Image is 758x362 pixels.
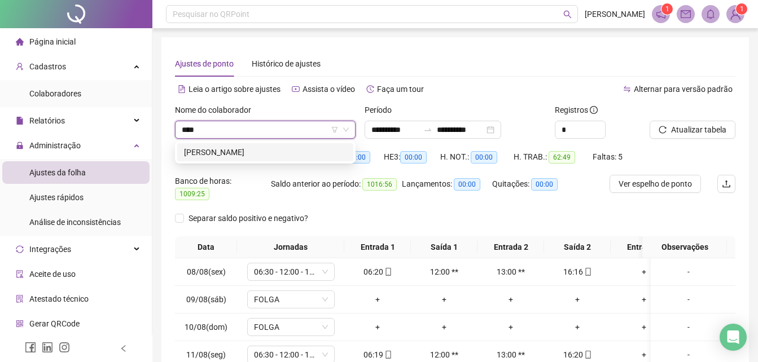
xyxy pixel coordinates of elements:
[189,85,281,94] span: Leia o artigo sobre ajustes
[659,126,667,134] span: reload
[349,266,406,278] div: 06:20
[16,38,24,46] span: home
[736,3,747,15] sup: Atualize o seu contato no menu Meus Dados
[544,236,611,258] th: Saída 2
[16,270,24,278] span: audit
[42,342,53,353] span: linkedin
[555,104,598,116] span: Registros
[29,270,76,279] span: Aceite de uso
[322,296,328,303] span: down
[29,62,66,71] span: Cadastros
[322,351,328,358] span: down
[29,294,89,303] span: Atestado técnico
[454,178,480,191] span: 00:00
[706,9,716,19] span: bell
[16,117,24,125] span: file
[175,236,237,258] th: Data
[29,89,81,98] span: Colaboradores
[585,8,645,20] span: [PERSON_NAME]
[615,321,673,333] div: +
[619,178,692,190] span: Ver espelho de ponto
[292,85,300,93] span: youtube
[655,321,722,333] div: -
[384,151,440,164] div: HE 3:
[615,293,673,306] div: +
[349,348,406,361] div: 06:19
[186,295,226,304] span: 09/08(sáb)
[549,348,606,361] div: 16:20
[254,291,328,308] span: FOLGA
[650,121,735,139] button: Atualizar tabela
[681,9,691,19] span: mail
[383,351,392,359] span: mobile
[477,236,544,258] th: Entrada 2
[16,295,24,303] span: solution
[16,320,24,328] span: qrcode
[16,142,24,149] span: lock
[615,348,673,361] div: +
[440,151,514,164] div: H. NOT.:
[727,6,744,23] img: 39591
[671,123,726,136] span: Atualizar tabela
[665,5,669,13] span: 1
[411,236,477,258] th: Saída 1
[482,293,540,306] div: +
[254,263,328,280] span: 06:30 - 12:00 - 13:00 - 16:18
[29,168,86,177] span: Ajustes da folha
[402,178,492,191] div: Lançamentos:
[16,63,24,70] span: user-add
[29,193,84,202] span: Ajustes rápidos
[615,266,673,278] div: +
[482,321,540,333] div: +
[252,58,321,70] div: Histórico de ajustes
[415,293,473,306] div: +
[583,268,592,276] span: mobile
[610,175,701,193] button: Ver espelho de ponto
[720,324,747,351] div: Open Intercom Messenger
[655,266,722,278] div: -
[656,9,666,19] span: notification
[254,319,328,335] span: FOLGA
[29,116,65,125] span: Relatórios
[590,106,598,114] span: info-circle
[722,179,731,188] span: upload
[549,151,575,164] span: 62:49
[611,236,677,258] th: Entrada 3
[322,324,328,330] span: down
[365,104,399,116] label: Período
[59,342,70,353] span: instagram
[531,178,558,191] span: 00:00
[237,236,344,258] th: Jornadas
[634,85,733,94] span: Alternar para versão padrão
[175,188,209,200] span: 1009:25
[593,152,623,161] span: Faltas: 5
[423,125,432,134] span: to
[322,268,328,275] span: down
[492,178,571,191] div: Quitações:
[29,218,121,227] span: Análise de inconsistências
[175,58,234,70] div: Ajustes de ponto
[177,143,353,161] div: ANTHONY AMARAL FRANCA
[563,10,572,19] span: search
[549,293,606,306] div: +
[471,151,497,164] span: 00:00
[186,350,226,359] span: 11/08(seg)
[331,126,338,133] span: filter
[271,178,402,191] div: Saldo anterior ao período:
[661,3,673,15] sup: 1
[349,293,406,306] div: +
[344,151,370,164] span: 00:00
[423,125,432,134] span: swap-right
[344,236,411,258] th: Entrada 1
[29,319,80,328] span: Gerar QRCode
[120,345,128,352] span: left
[647,241,722,253] span: Observações
[184,212,313,224] span: Separar saldo positivo e negativo?
[29,141,81,150] span: Administração
[549,266,606,278] div: 16:16
[184,146,347,158] div: [PERSON_NAME]
[583,351,592,359] span: mobile
[178,85,186,93] span: file-text
[185,323,227,332] span: 10/08(dom)
[400,151,427,164] span: 00:00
